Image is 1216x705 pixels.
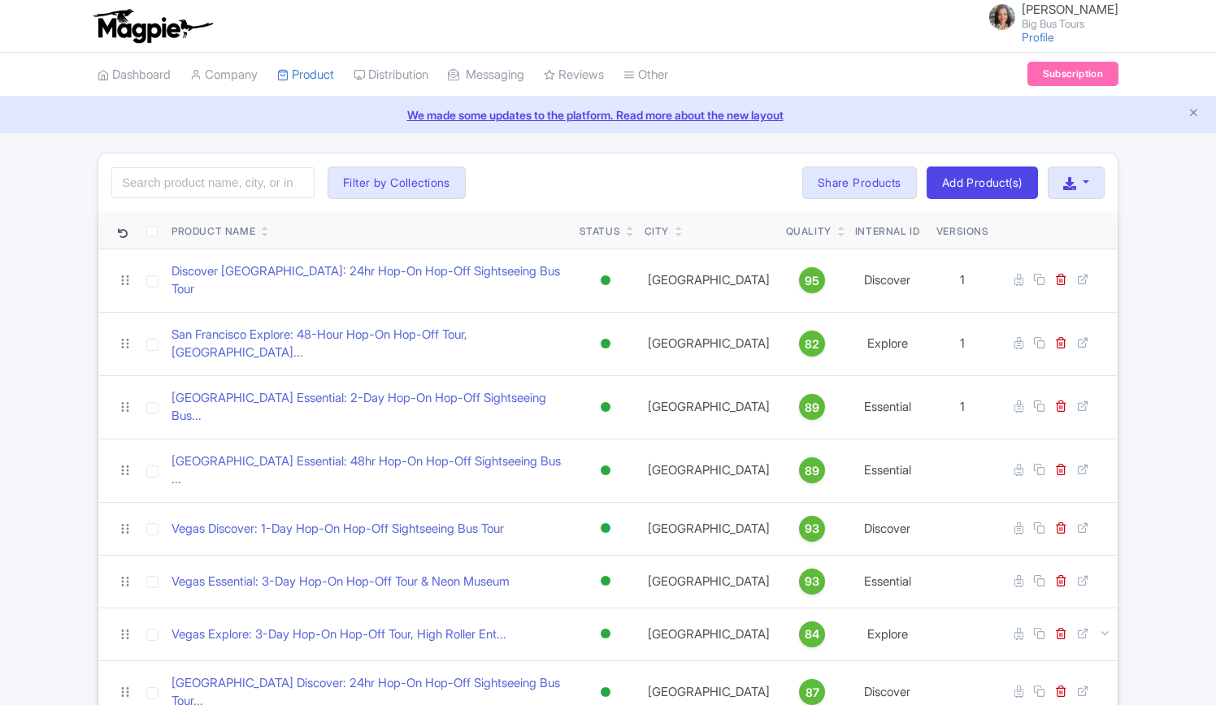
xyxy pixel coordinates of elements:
[960,335,965,351] span: 1
[1188,105,1200,123] button: Close announcement
[638,608,780,660] td: [GEOGRAPHIC_DATA]
[89,8,215,44] img: logo-ab69f6fb50320c5b225c76a69d11143b.png
[786,679,839,705] a: 87
[597,569,614,593] div: Active
[10,106,1206,123] a: We made some updates to the platform. Read more about the new layout
[580,224,621,239] div: Status
[786,457,839,483] a: 89
[645,224,669,239] div: City
[805,520,819,538] span: 93
[638,375,780,439] td: [GEOGRAPHIC_DATA]
[597,517,614,540] div: Active
[597,269,614,292] div: Active
[930,212,996,249] th: Versions
[638,439,780,502] td: [GEOGRAPHIC_DATA]
[786,224,832,239] div: Quality
[805,399,819,417] span: 89
[845,555,930,608] td: Essential
[1022,30,1054,44] a: Profile
[845,249,930,312] td: Discover
[597,332,614,356] div: Active
[172,625,506,644] a: Vegas Explore: 3-Day Hop-On Hop-Off Tour, High Roller Ent...
[1022,2,1118,17] span: [PERSON_NAME]
[786,569,839,595] a: 93
[638,555,780,608] td: [GEOGRAPHIC_DATA]
[960,272,965,288] span: 1
[1022,19,1118,29] small: Big Bus Tours
[172,520,504,538] a: Vegas Discover: 1-Day Hop-On Hop-Off Sightseeing Bus Tour
[172,573,510,591] a: Vegas Essential: 3-Day Hop-On Hop-Off Tour & Neon Museum
[927,167,1038,199] a: Add Product(s)
[328,167,466,199] button: Filter by Collections
[448,53,524,97] a: Messaging
[597,459,614,482] div: Active
[597,681,614,704] div: Active
[172,389,567,426] a: [GEOGRAPHIC_DATA] Essential: 2-Day Hop-On Hop-Off Sightseeing Bus...
[638,249,780,312] td: [GEOGRAPHIC_DATA]
[979,3,1118,29] a: [PERSON_NAME] Big Bus Tours
[786,331,839,357] a: 82
[786,267,839,293] a: 95
[1027,62,1118,86] a: Subscription
[960,399,965,414] span: 1
[805,335,819,353] span: 82
[845,212,930,249] th: Internal ID
[989,4,1015,30] img: jfp7o2nd6rbrsspqilhl.jpg
[806,684,819,702] span: 87
[172,326,567,362] a: San Francisco Explore: 48-Hour Hop-On Hop-Off Tour, [GEOGRAPHIC_DATA]...
[805,573,819,590] span: 93
[172,224,255,239] div: Product Name
[845,312,930,375] td: Explore
[786,621,839,647] a: 84
[845,375,930,439] td: Essential
[544,53,604,97] a: Reviews
[805,625,819,643] span: 84
[623,53,668,97] a: Other
[805,272,819,290] span: 95
[638,502,780,555] td: [GEOGRAPHIC_DATA]
[802,167,917,199] a: Share Products
[190,53,258,97] a: Company
[597,396,614,419] div: Active
[845,608,930,660] td: Explore
[786,516,839,542] a: 93
[638,312,780,375] td: [GEOGRAPHIC_DATA]
[354,53,428,97] a: Distribution
[845,439,930,502] td: Essential
[172,452,567,489] a: [GEOGRAPHIC_DATA] Essential: 48hr Hop-On Hop-Off Sightseeing Bus ...
[98,53,171,97] a: Dashboard
[786,394,839,420] a: 89
[845,502,930,555] td: Discover
[172,262,567,299] a: Discover [GEOGRAPHIC_DATA]: 24hr Hop-On Hop-Off Sightseeing Bus Tour
[805,462,819,480] span: 89
[597,622,614,646] div: Active
[111,167,315,198] input: Search product name, city, or interal id
[277,53,334,97] a: Product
